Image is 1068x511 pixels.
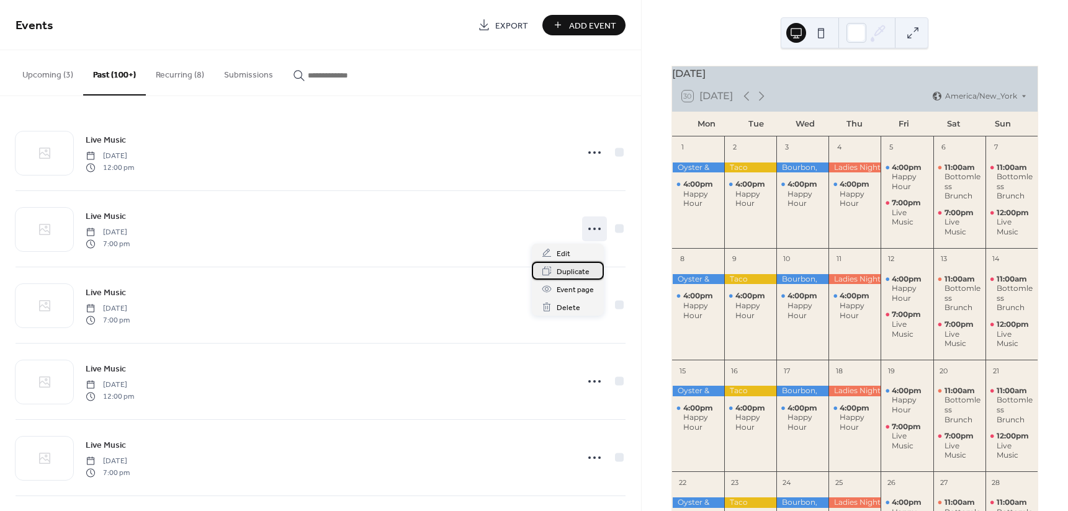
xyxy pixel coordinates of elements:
[86,227,130,238] span: [DATE]
[788,412,823,432] div: Happy Hour
[884,141,898,154] div: 5
[884,476,898,489] div: 26
[557,247,570,260] span: Edit
[776,386,828,396] div: Bourbon, Beer & Wings
[997,431,1031,441] span: 12:00pm
[569,19,616,32] span: Add Event
[86,439,126,452] span: Live Music
[945,92,1017,100] span: America/New_York
[945,283,980,313] div: Bottomless Brunch
[884,364,898,378] div: 19
[724,497,776,508] div: Taco Tuesday
[840,403,871,413] span: 4:00pm
[672,497,724,508] div: Oyster & Martini Mondays
[892,497,923,507] span: 4:00pm
[945,217,980,236] div: Live Music
[780,476,794,489] div: 24
[86,287,126,300] span: Live Music
[828,386,881,396] div: Ladies Night Out
[830,112,879,136] div: Thu
[840,189,876,208] div: Happy Hour
[735,189,771,208] div: Happy Hour
[997,172,1033,201] div: Bottomless Brunch
[840,301,876,320] div: Happy Hour
[828,162,881,173] div: Ladies Night Out
[892,162,923,172] span: 4:00pm
[683,301,719,320] div: Happy Hour
[776,291,828,320] div: Happy Hour
[989,364,1003,378] div: 21
[557,301,580,314] span: Delete
[12,50,83,94] button: Upcoming (3)
[86,467,130,478] span: 7:00 pm
[997,497,1029,507] span: 11:00am
[997,441,1033,460] div: Live Music
[892,431,928,450] div: Live Music
[724,291,776,320] div: Happy Hour
[945,172,980,201] div: Bottomless Brunch
[672,66,1038,81] div: [DATE]
[933,162,985,201] div: Bottomless Brunch
[840,291,871,301] span: 4:00pm
[989,141,1003,154] div: 7
[676,252,689,266] div: 8
[86,134,126,147] span: Live Music
[86,238,130,249] span: 7:00 pm
[86,285,126,300] a: Live Music
[788,403,819,413] span: 4:00pm
[672,274,724,285] div: Oyster & Martini Mondays
[840,179,871,189] span: 4:00pm
[735,301,771,320] div: Happy Hour
[731,112,781,136] div: Tue
[892,172,928,191] div: Happy Hour
[86,303,130,314] span: [DATE]
[776,274,828,285] div: Bourbon, Beer & Wings
[828,291,881,320] div: Happy Hour
[892,283,928,303] div: Happy Hour
[86,209,126,223] a: Live Music
[86,314,130,326] span: 7:00 pm
[978,112,1028,136] div: Sun
[997,395,1033,424] div: Bottomless Brunch
[788,301,823,320] div: Happy Hour
[997,274,1029,284] span: 11:00am
[989,476,1003,489] div: 28
[672,179,724,208] div: Happy Hour
[672,386,724,396] div: Oyster & Martini Mondays
[892,198,923,208] span: 7:00pm
[542,15,626,35] a: Add Event
[682,112,732,136] div: Mon
[776,162,828,173] div: Bourbon, Beer & Wings
[881,198,933,227] div: Live Music
[892,422,923,432] span: 7:00pm
[881,274,933,303] div: Happy Hour
[985,431,1038,460] div: Live Music
[989,252,1003,266] div: 14
[780,141,794,154] div: 3
[985,208,1038,237] div: Live Music
[892,395,928,414] div: Happy Hour
[557,265,590,278] span: Duplicate
[892,319,928,339] div: Live Music
[728,252,742,266] div: 9
[937,252,951,266] div: 13
[933,431,985,460] div: Live Music
[881,309,933,339] div: Live Music
[776,179,828,208] div: Happy Hour
[676,476,689,489] div: 22
[86,363,126,376] span: Live Music
[676,141,689,154] div: 1
[828,274,881,285] div: Ladies Night Out
[86,362,126,376] a: Live Music
[724,162,776,173] div: Taco Tuesday
[945,386,977,396] span: 11:00am
[728,476,742,489] div: 23
[985,386,1038,424] div: Bottomless Brunch
[892,274,923,284] span: 4:00pm
[997,217,1033,236] div: Live Music
[672,403,724,432] div: Happy Hour
[672,162,724,173] div: Oyster & Martini Mondays
[469,15,537,35] a: Export
[735,291,767,301] span: 4:00pm
[945,319,976,329] span: 7:00pm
